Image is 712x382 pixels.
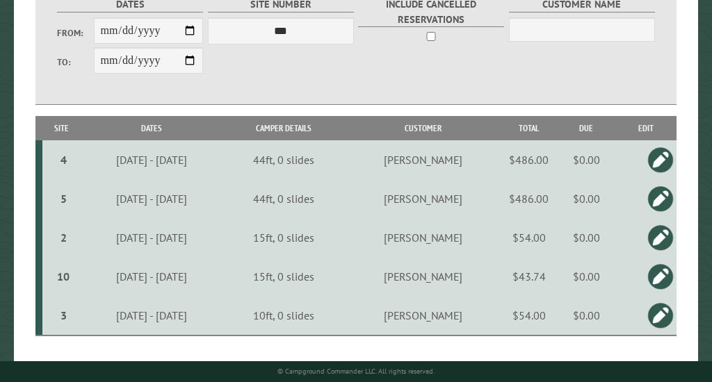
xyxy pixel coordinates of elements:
label: To: [57,56,94,69]
td: $43.74 [501,257,557,296]
label: From: [57,26,94,40]
div: [DATE] - [DATE] [83,192,220,206]
div: [DATE] - [DATE] [83,153,220,167]
td: 44ft, 0 slides [222,179,345,218]
td: $486.00 [501,140,557,179]
td: $54.00 [501,296,557,335]
div: [DATE] - [DATE] [83,308,220,322]
td: $0.00 [557,218,616,257]
td: [PERSON_NAME] [346,179,501,218]
td: $0.00 [557,140,616,179]
td: 10ft, 0 slides [222,296,345,335]
div: 2 [48,231,79,244]
td: $0.00 [557,179,616,218]
div: 4 [48,153,79,167]
td: [PERSON_NAME] [346,296,501,335]
th: Due [557,116,616,140]
td: [PERSON_NAME] [346,218,501,257]
th: Edit [616,116,677,140]
th: Dates [81,116,222,140]
td: 44ft, 0 slides [222,140,345,179]
th: Site [42,116,81,140]
td: $0.00 [557,296,616,335]
div: [DATE] - [DATE] [83,231,220,244]
td: $0.00 [557,257,616,296]
th: Camper Details [222,116,345,140]
div: 10 [48,269,79,283]
div: 5 [48,192,79,206]
td: [PERSON_NAME] [346,140,501,179]
th: Total [501,116,557,140]
div: [DATE] - [DATE] [83,269,220,283]
div: 3 [48,308,79,322]
th: Customer [346,116,501,140]
td: $54.00 [501,218,557,257]
td: [PERSON_NAME] [346,257,501,296]
small: © Campground Commander LLC. All rights reserved. [277,367,435,376]
td: $486.00 [501,179,557,218]
td: 15ft, 0 slides [222,257,345,296]
td: 15ft, 0 slides [222,218,345,257]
